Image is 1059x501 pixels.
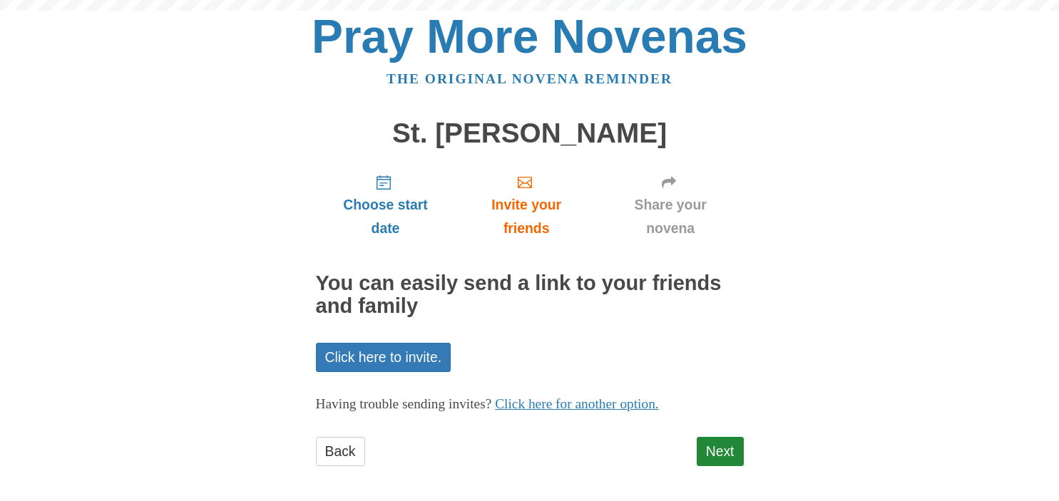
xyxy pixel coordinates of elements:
span: Share your novena [612,193,730,240]
a: Pray More Novenas [312,10,747,63]
a: The original novena reminder [387,71,672,86]
a: Back [316,437,365,466]
h1: St. [PERSON_NAME] [316,118,744,149]
a: Click here for another option. [495,396,659,411]
a: Click here to invite. [316,343,451,372]
h2: You can easily send a link to your friends and family [316,272,744,318]
a: Share your novena [598,162,744,247]
span: Having trouble sending invites? [316,396,492,411]
a: Invite your friends [455,162,597,247]
span: Invite your friends [469,193,583,240]
span: Choose start date [330,193,441,240]
a: Choose start date [316,162,456,247]
a: Next [697,437,744,466]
